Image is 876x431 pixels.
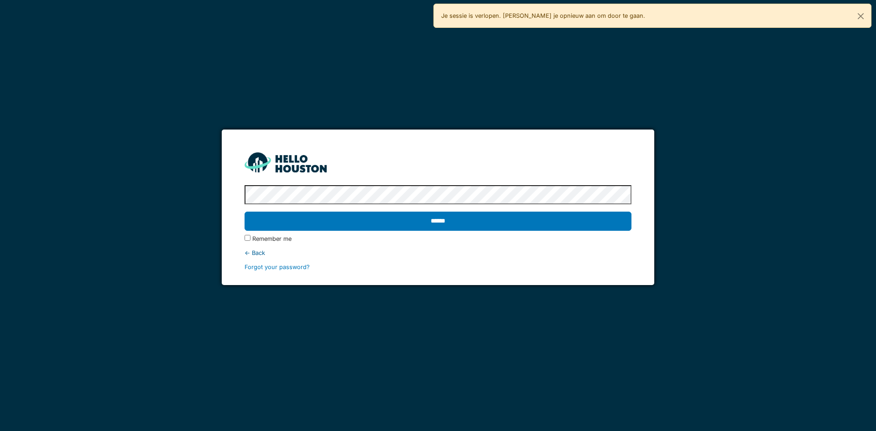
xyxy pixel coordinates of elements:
img: HH_line-BYnF2_Hg.png [245,152,327,172]
div: Je sessie is verlopen. [PERSON_NAME] je opnieuw aan om door te gaan. [433,4,871,28]
div: ← Back [245,249,631,257]
button: Close [850,4,871,28]
label: Remember me [252,234,292,243]
a: Forgot your password? [245,264,310,270]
